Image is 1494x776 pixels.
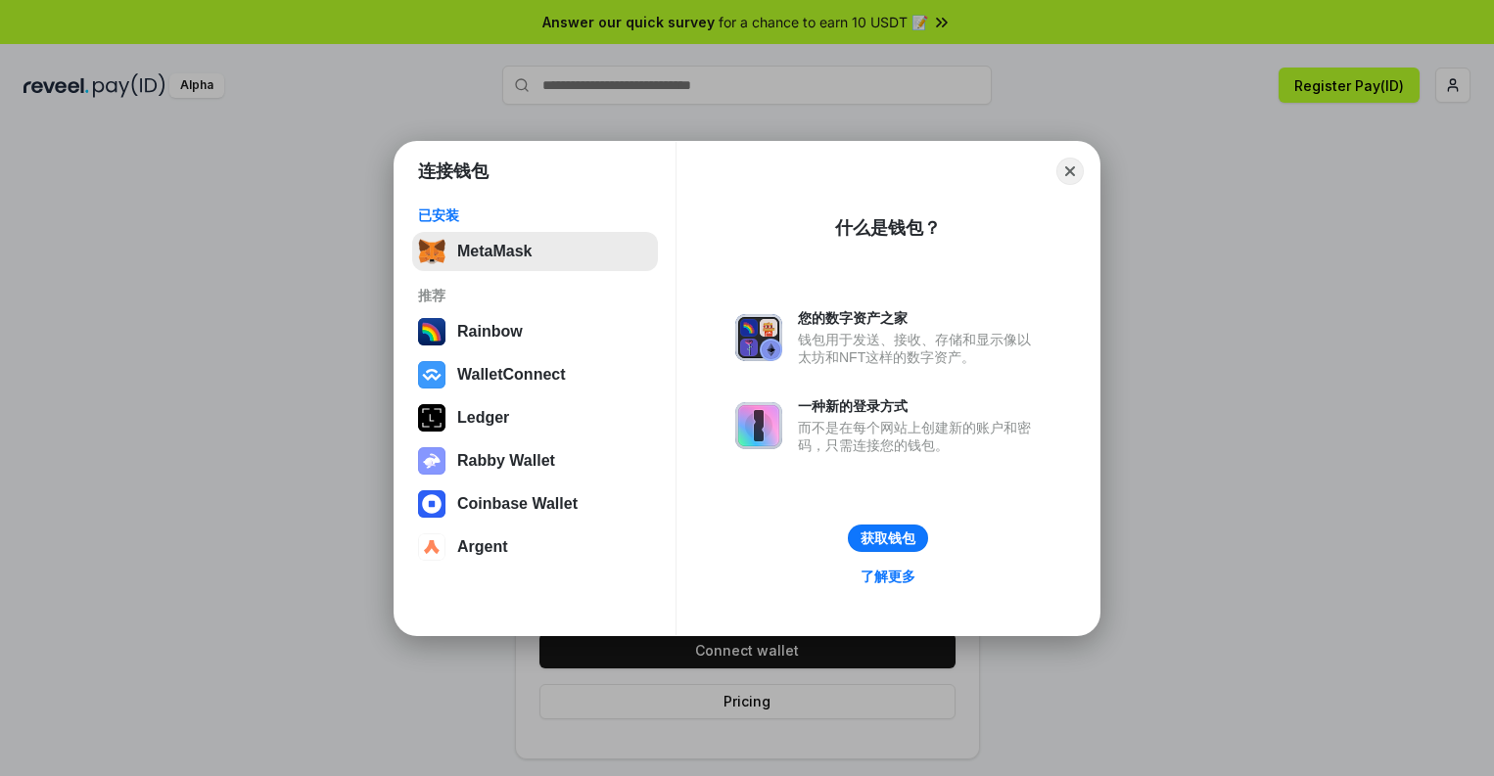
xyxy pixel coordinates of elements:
img: svg+xml,%3Csvg%20xmlns%3D%22http%3A%2F%2Fwww.w3.org%2F2000%2Fsvg%22%20width%3D%2228%22%20height%3... [418,404,445,432]
div: WalletConnect [457,366,566,384]
div: 获取钱包 [861,529,915,547]
a: 了解更多 [849,564,927,589]
img: svg+xml,%3Csvg%20width%3D%22120%22%20height%3D%22120%22%20viewBox%3D%220%200%20120%20120%22%20fil... [418,318,445,345]
div: 而不是在每个网站上创建新的账户和密码，只需连接您的钱包。 [798,419,1041,454]
div: 已安装 [418,206,652,224]
button: Argent [412,527,658,567]
div: Coinbase Wallet [457,495,578,513]
div: MetaMask [457,243,532,260]
div: 钱包用于发送、接收、存储和显示像以太坊和NFT这样的数字资产。 [798,331,1041,366]
div: 了解更多 [861,568,915,585]
div: 推荐 [418,287,652,304]
img: svg+xml,%3Csvg%20width%3D%2228%22%20height%3D%2228%22%20viewBox%3D%220%200%2028%2028%22%20fill%3D... [418,490,445,518]
div: 一种新的登录方式 [798,397,1041,415]
button: Rabby Wallet [412,441,658,480]
img: svg+xml,%3Csvg%20xmlns%3D%22http%3A%2F%2Fwww.w3.org%2F2000%2Fsvg%22%20fill%3D%22none%22%20viewBox... [735,402,782,449]
button: MetaMask [412,232,658,271]
div: Rabby Wallet [457,452,555,470]
div: Argent [457,538,508,556]
button: 获取钱包 [848,525,928,552]
div: Ledger [457,409,509,427]
button: WalletConnect [412,355,658,394]
img: svg+xml,%3Csvg%20width%3D%2228%22%20height%3D%2228%22%20viewBox%3D%220%200%2028%2028%22%20fill%3D... [418,533,445,561]
button: Rainbow [412,312,658,351]
img: svg+xml,%3Csvg%20fill%3D%22none%22%20height%3D%2233%22%20viewBox%3D%220%200%2035%2033%22%20width%... [418,238,445,265]
img: svg+xml,%3Csvg%20width%3D%2228%22%20height%3D%2228%22%20viewBox%3D%220%200%2028%2028%22%20fill%3D... [418,361,445,388]
h1: 连接钱包 [418,160,489,183]
div: 您的数字资产之家 [798,309,1041,327]
div: 什么是钱包？ [835,216,941,240]
button: Close [1056,158,1084,185]
button: Ledger [412,398,658,437]
div: Rainbow [457,323,523,341]
button: Coinbase Wallet [412,484,658,524]
img: svg+xml,%3Csvg%20xmlns%3D%22http%3A%2F%2Fwww.w3.org%2F2000%2Fsvg%22%20fill%3D%22none%22%20viewBox... [735,314,782,361]
img: svg+xml,%3Csvg%20xmlns%3D%22http%3A%2F%2Fwww.w3.org%2F2000%2Fsvg%22%20fill%3D%22none%22%20viewBox... [418,447,445,475]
